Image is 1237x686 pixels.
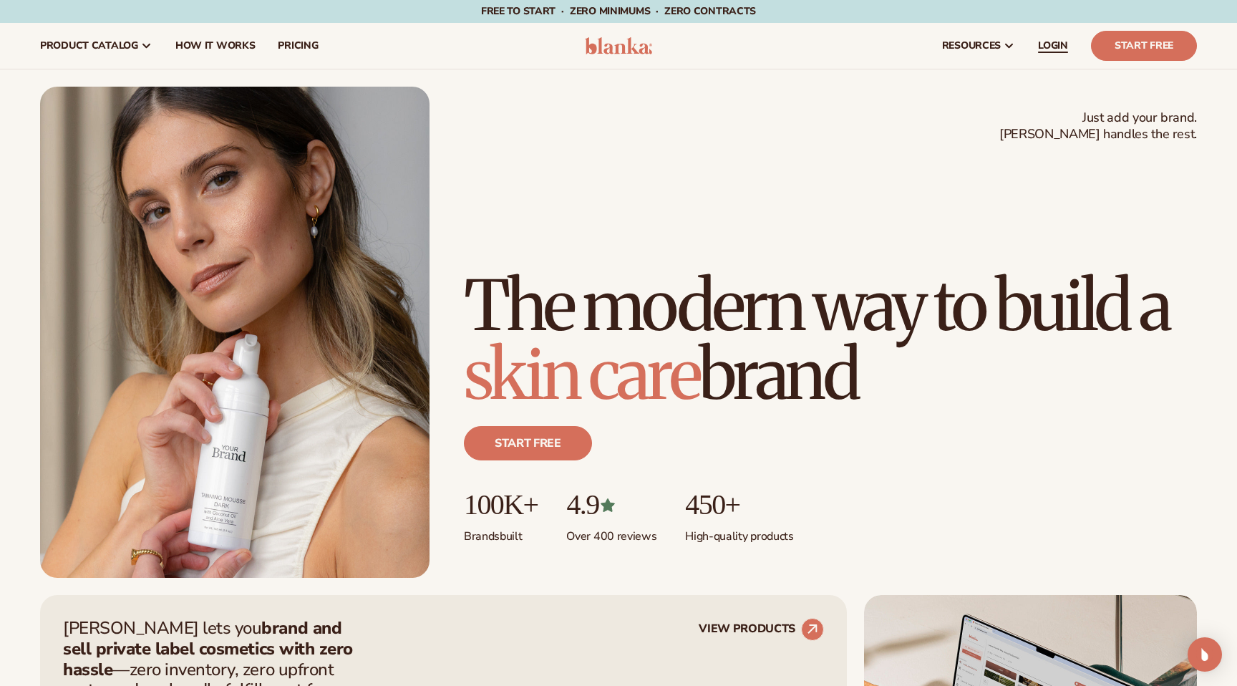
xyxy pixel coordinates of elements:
[464,489,538,521] p: 100K+
[266,23,329,69] a: pricing
[931,23,1027,69] a: resources
[1038,40,1068,52] span: LOGIN
[175,40,256,52] span: How It Works
[685,521,793,544] p: High-quality products
[999,110,1197,143] span: Just add your brand. [PERSON_NAME] handles the rest.
[464,426,592,460] a: Start free
[1027,23,1080,69] a: LOGIN
[685,489,793,521] p: 450+
[164,23,267,69] a: How It Works
[464,521,538,544] p: Brands built
[699,618,824,641] a: VIEW PRODUCTS
[585,37,653,54] img: logo
[1091,31,1197,61] a: Start Free
[1188,637,1222,672] div: Open Intercom Messenger
[40,87,430,578] img: Female holding tanning mousse.
[464,332,699,417] span: skin care
[40,40,138,52] span: product catalog
[566,521,656,544] p: Over 400 reviews
[566,489,656,521] p: 4.9
[942,40,1001,52] span: resources
[464,271,1197,409] h1: The modern way to build a brand
[278,40,318,52] span: pricing
[63,617,353,681] strong: brand and sell private label cosmetics with zero hassle
[29,23,164,69] a: product catalog
[481,4,756,18] span: Free to start · ZERO minimums · ZERO contracts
